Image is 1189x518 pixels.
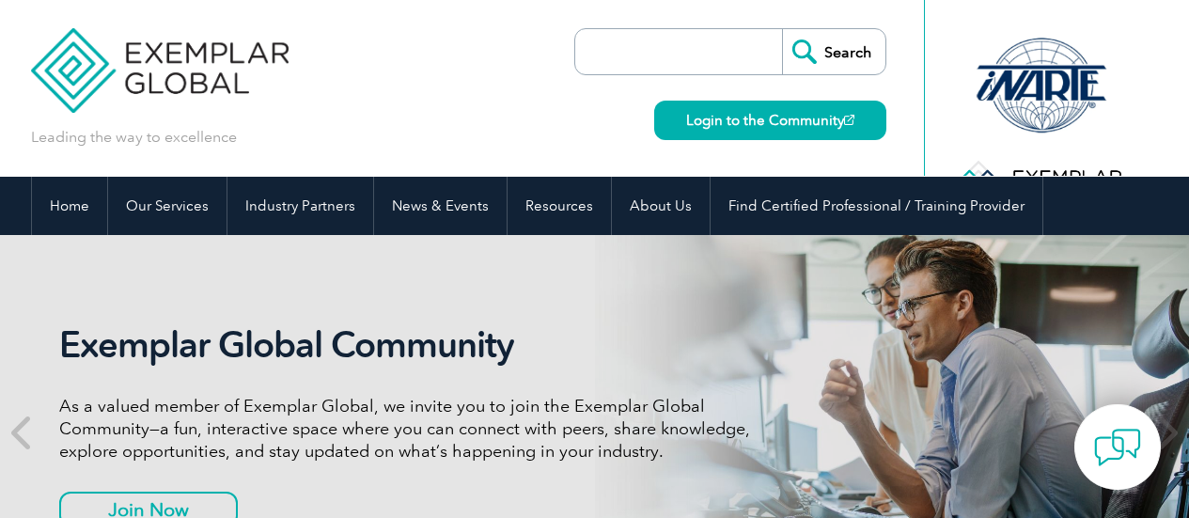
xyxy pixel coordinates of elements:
[32,177,107,235] a: Home
[782,29,885,74] input: Search
[374,177,507,235] a: News & Events
[31,127,237,148] p: Leading the way to excellence
[59,395,764,463] p: As a valued member of Exemplar Global, we invite you to join the Exemplar Global Community—a fun,...
[844,115,854,125] img: open_square.png
[1094,424,1141,471] img: contact-chat.png
[227,177,373,235] a: Industry Partners
[108,177,227,235] a: Our Services
[711,177,1042,235] a: Find Certified Professional / Training Provider
[654,101,886,140] a: Login to the Community
[612,177,710,235] a: About Us
[508,177,611,235] a: Resources
[59,323,764,367] h2: Exemplar Global Community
